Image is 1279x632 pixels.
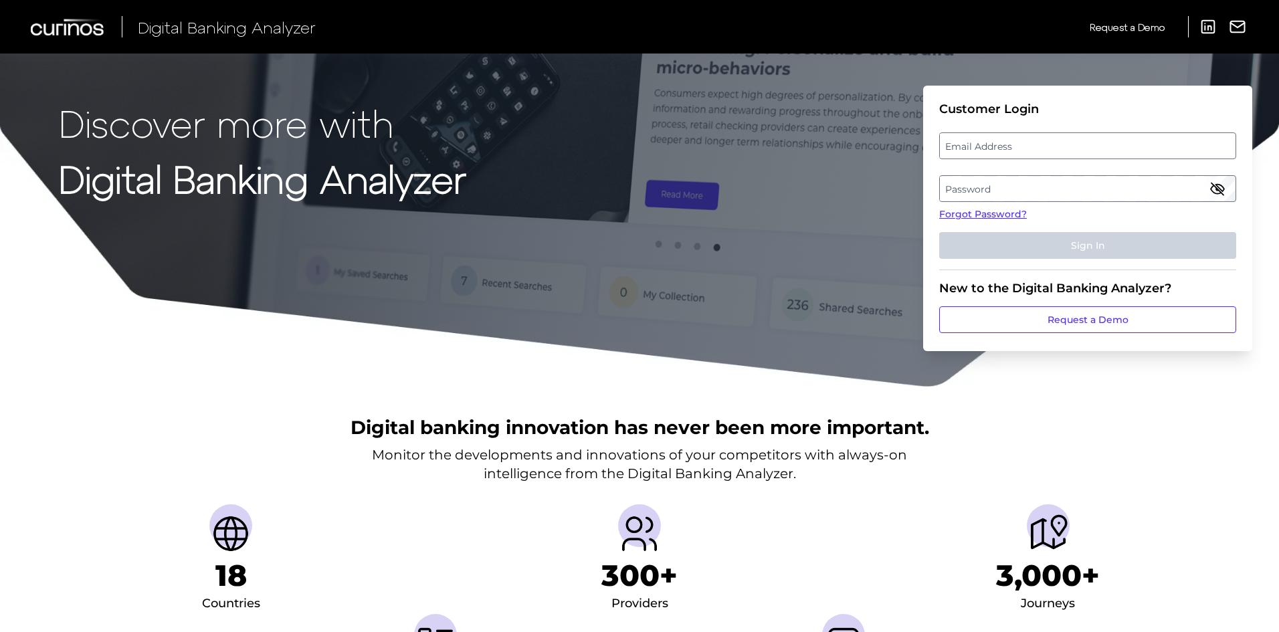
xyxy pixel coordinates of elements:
[1090,16,1165,38] a: Request a Demo
[59,156,466,201] strong: Digital Banking Analyzer
[215,558,247,593] h1: 18
[939,232,1236,259] button: Sign In
[31,19,106,35] img: Curinos
[611,593,668,615] div: Providers
[372,445,907,483] p: Monitor the developments and innovations of your competitors with always-on intelligence from the...
[59,102,466,144] p: Discover more with
[601,558,678,593] h1: 300+
[939,102,1236,116] div: Customer Login
[939,207,1236,221] a: Forgot Password?
[1090,21,1165,33] span: Request a Demo
[1027,512,1070,555] img: Journeys
[618,512,661,555] img: Providers
[939,281,1236,296] div: New to the Digital Banking Analyzer?
[209,512,252,555] img: Countries
[996,558,1100,593] h1: 3,000+
[940,177,1235,201] label: Password
[138,17,316,37] span: Digital Banking Analyzer
[1021,593,1075,615] div: Journeys
[940,134,1235,158] label: Email Address
[351,415,929,440] h2: Digital banking innovation has never been more important.
[202,593,260,615] div: Countries
[939,306,1236,333] a: Request a Demo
